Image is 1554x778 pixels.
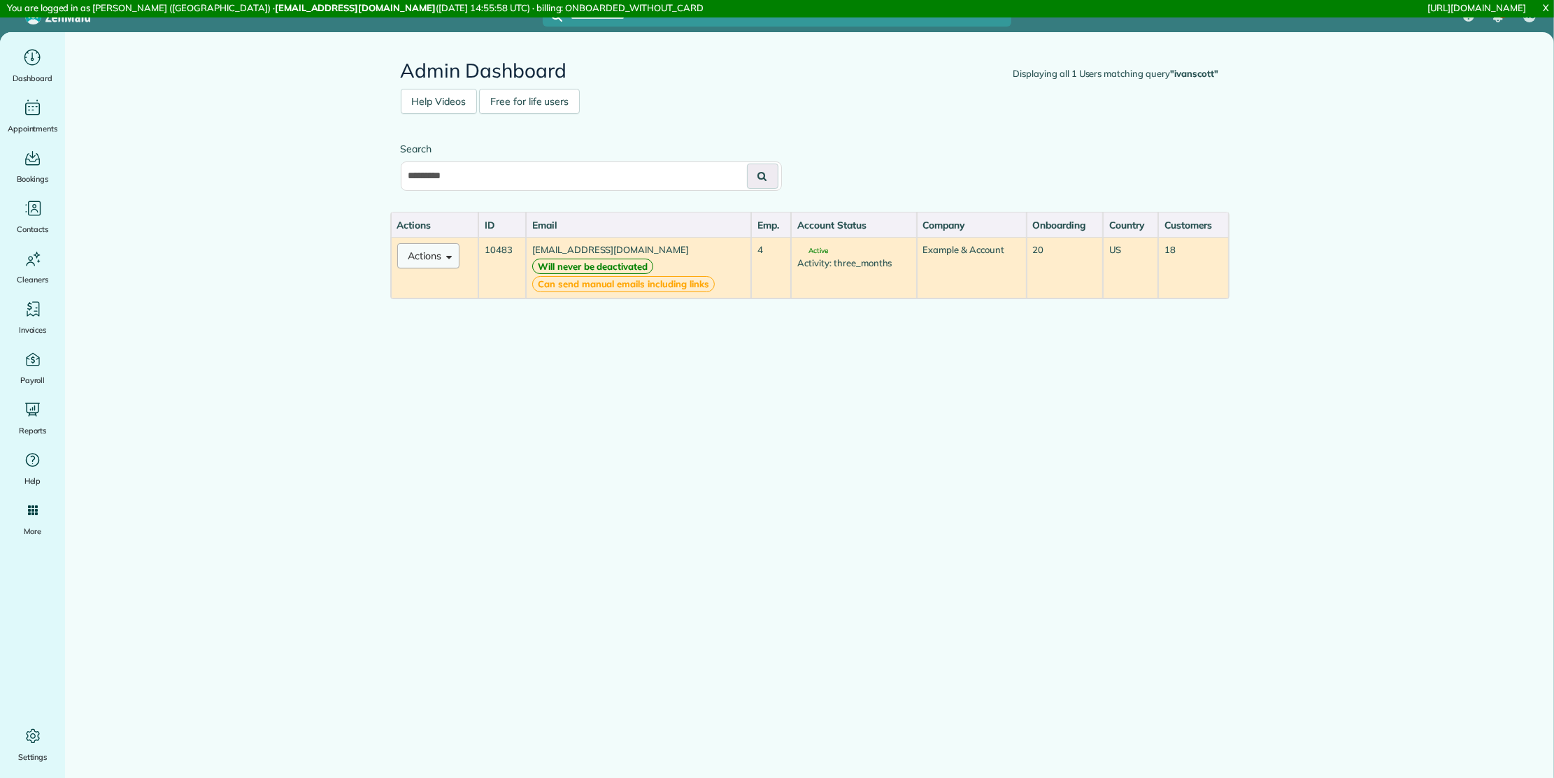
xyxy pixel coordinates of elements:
[397,243,460,268] button: Actions
[797,257,910,270] div: Activity: three_months
[19,424,47,438] span: Reports
[8,122,58,136] span: Appointments
[1428,2,1526,13] a: [URL][DOMAIN_NAME]
[532,259,653,275] strong: Will never be deactivated
[751,237,791,298] td: 4
[1109,218,1152,232] div: Country
[757,218,785,232] div: Emp.
[532,276,715,292] strong: Can send manual emails including links
[397,218,473,232] div: Actions
[6,298,59,337] a: Invoices
[1164,218,1222,232] div: Customers
[6,46,59,85] a: Dashboard
[1170,68,1219,79] strong: "ivanscott"
[18,750,48,764] span: Settings
[17,273,48,287] span: Cleaners
[13,71,52,85] span: Dashboard
[923,218,1020,232] div: Company
[485,218,520,232] div: ID
[1103,237,1158,298] td: US
[1158,237,1228,298] td: 18
[17,172,49,186] span: Bookings
[6,197,59,236] a: Contacts
[401,142,782,156] label: Search
[6,147,59,186] a: Bookings
[6,348,59,387] a: Payroll
[6,247,59,287] a: Cleaners
[1013,67,1218,81] div: Displaying all 1 Users matching query
[1027,237,1103,298] td: 20
[532,218,745,232] div: Email
[275,2,436,13] strong: [EMAIL_ADDRESS][DOMAIN_NAME]
[1033,218,1097,232] div: Onboarding
[478,237,526,298] td: 10483
[797,218,910,232] div: Account Status
[6,725,59,764] a: Settings
[19,323,47,337] span: Invoices
[479,89,580,114] a: Free for life users
[401,60,1219,82] h2: Admin Dashboard
[917,237,1027,298] td: Example & Account
[24,474,41,488] span: Help
[17,222,48,236] span: Contacts
[526,237,751,298] td: [EMAIL_ADDRESS][DOMAIN_NAME]
[6,449,59,488] a: Help
[6,398,59,438] a: Reports
[6,96,59,136] a: Appointments
[797,247,828,254] span: Active
[24,524,41,538] span: More
[20,373,45,387] span: Payroll
[401,89,478,114] a: Help Videos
